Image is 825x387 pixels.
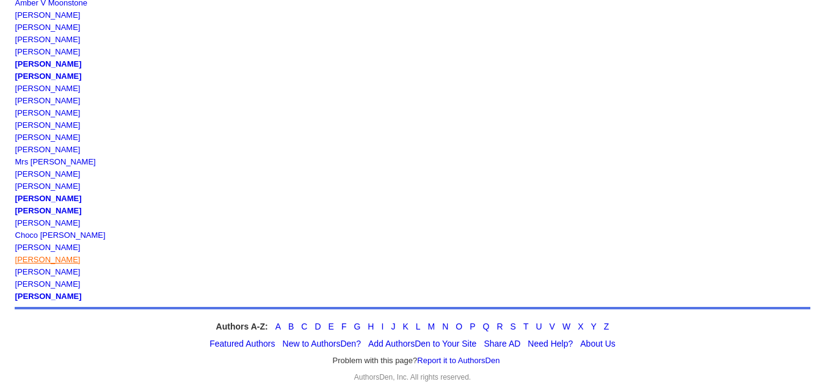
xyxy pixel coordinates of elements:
a: M [428,322,435,331]
a: [PERSON_NAME] [15,108,81,117]
a: Featured Authors [209,339,275,348]
a: E [329,322,334,331]
img: shim.gif [15,117,18,120]
img: shim.gif [15,130,18,133]
a: W [562,322,570,331]
a: [PERSON_NAME] [15,59,82,68]
div: AuthorsDen, Inc. All rights reserved. [15,373,811,381]
a: Share AD [484,339,520,348]
a: S [511,322,516,331]
img: shim.gif [15,179,18,182]
a: [PERSON_NAME] [15,10,81,20]
img: shim.gif [15,227,18,230]
a: B [288,322,294,331]
img: shim.gif [15,215,18,218]
img: shim.gif [15,142,18,145]
a: Q [483,322,490,331]
a: Mrs [PERSON_NAME] [15,157,96,166]
img: shim.gif [15,154,18,157]
img: shim.gif [15,68,18,72]
a: [PERSON_NAME] [15,84,81,93]
a: [PERSON_NAME] [15,23,81,32]
img: shim.gif [15,32,18,35]
a: P [470,322,475,331]
a: R [496,322,503,331]
a: L [416,322,421,331]
a: O [456,322,462,331]
a: [PERSON_NAME] [15,206,82,215]
a: C [301,322,307,331]
a: T [523,322,529,331]
img: shim.gif [15,264,18,267]
font: Problem with this page? [333,356,500,366]
a: [PERSON_NAME] [15,96,81,105]
a: About Us [580,339,616,348]
img: shim.gif [15,252,18,255]
a: D [314,322,321,331]
a: I [381,322,383,331]
a: Z [604,322,609,331]
a: [PERSON_NAME] [15,292,82,301]
a: [PERSON_NAME] [15,35,81,44]
a: G [354,322,360,331]
a: [PERSON_NAME] [15,120,81,130]
a: Need Help? [528,339,573,348]
a: X [578,322,583,331]
a: [PERSON_NAME] [15,72,82,81]
img: shim.gif [15,276,18,279]
a: H [368,322,374,331]
a: J [391,322,395,331]
a: [PERSON_NAME] [15,279,81,289]
a: Y [591,322,597,331]
a: Choco [PERSON_NAME] [15,230,106,240]
a: U [536,322,542,331]
a: New to AuthorsDen? [283,339,361,348]
a: [PERSON_NAME] [15,218,81,227]
a: [PERSON_NAME] [15,243,81,252]
a: [PERSON_NAME] [15,133,81,142]
strong: Authors A-Z: [216,322,268,331]
a: [PERSON_NAME] [15,267,81,276]
a: [PERSON_NAME] [15,255,81,264]
img: shim.gif [15,203,18,206]
img: shim.gif [15,191,18,194]
a: Report it to AuthorsDen [417,356,500,365]
img: shim.gif [15,289,18,292]
a: K [402,322,408,331]
img: shim.gif [15,81,18,84]
a: [PERSON_NAME] [15,169,81,179]
a: F [341,322,347,331]
a: N [442,322,448,331]
img: shim.gif [15,105,18,108]
a: V [550,322,555,331]
a: [PERSON_NAME] [15,47,81,56]
img: shim.gif [15,93,18,96]
img: shim.gif [15,240,18,243]
a: Add AuthorsDen to Your Site [368,339,476,348]
a: [PERSON_NAME] [15,194,82,203]
img: shim.gif [15,56,18,59]
img: shim.gif [15,44,18,47]
a: [PERSON_NAME] [15,145,81,154]
img: shim.gif [15,7,18,10]
a: [PERSON_NAME] [15,182,81,191]
img: shim.gif [15,166,18,169]
img: shim.gif [15,20,18,23]
a: A [275,322,281,331]
img: shim.gif [15,301,18,304]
